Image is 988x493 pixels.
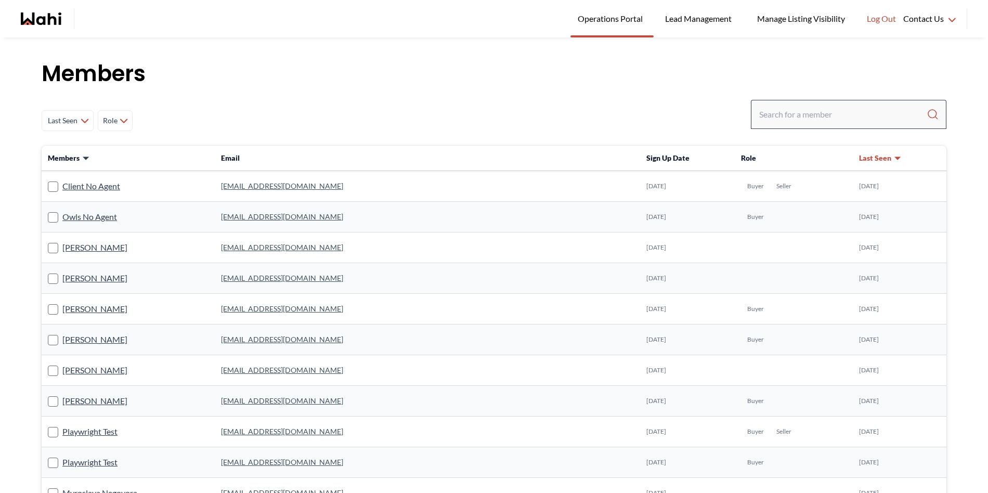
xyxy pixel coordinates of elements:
span: Buyer [747,335,764,344]
td: [DATE] [640,171,735,202]
td: [DATE] [853,447,946,478]
td: [DATE] [853,171,946,202]
td: [DATE] [853,355,946,386]
span: Seller [776,182,791,190]
span: Buyer [747,397,764,405]
a: [EMAIL_ADDRESS][DOMAIN_NAME] [221,366,343,374]
a: [EMAIL_ADDRESS][DOMAIN_NAME] [221,181,343,190]
td: [DATE] [853,417,946,447]
td: [DATE] [853,202,946,232]
a: [EMAIL_ADDRESS][DOMAIN_NAME] [221,243,343,252]
a: [EMAIL_ADDRESS][DOMAIN_NAME] [221,335,343,344]
button: Members [48,153,90,163]
td: [DATE] [640,294,735,325]
a: [EMAIL_ADDRESS][DOMAIN_NAME] [221,274,343,282]
td: [DATE] [640,263,735,294]
a: [EMAIL_ADDRESS][DOMAIN_NAME] [221,427,343,436]
span: Operations Portal [578,12,646,25]
span: Role [102,111,118,130]
a: [PERSON_NAME] [62,394,127,408]
a: Client No Agent [62,179,120,193]
a: [PERSON_NAME] [62,271,127,285]
h1: Members [42,58,946,89]
td: [DATE] [853,325,946,355]
a: [EMAIL_ADDRESS][DOMAIN_NAME] [221,212,343,221]
span: Lead Management [665,12,735,25]
span: Seller [776,427,791,436]
span: Sign Up Date [646,153,690,162]
td: [DATE] [640,232,735,263]
td: [DATE] [853,232,946,263]
a: Owls No Agent [62,210,117,224]
span: Last Seen [46,111,79,130]
a: [PERSON_NAME] [62,333,127,346]
a: [PERSON_NAME] [62,241,127,254]
td: [DATE] [853,263,946,294]
span: Last Seen [859,153,891,163]
td: [DATE] [640,386,735,417]
td: [DATE] [640,325,735,355]
span: Buyer [747,458,764,466]
span: Role [741,153,756,162]
td: [DATE] [640,417,735,447]
span: Buyer [747,213,764,221]
td: [DATE] [640,447,735,478]
td: [DATE] [853,294,946,325]
td: [DATE] [853,386,946,417]
a: [EMAIL_ADDRESS][DOMAIN_NAME] [221,396,343,405]
span: Members [48,153,80,163]
span: Buyer [747,182,764,190]
span: Email [221,153,240,162]
a: Wahi homepage [21,12,61,25]
input: Search input [759,105,927,124]
a: [PERSON_NAME] [62,364,127,377]
span: Buyer [747,427,764,436]
a: Playwright Test [62,425,118,438]
span: Manage Listing Visibility [754,12,848,25]
a: [PERSON_NAME] [62,302,127,316]
button: Last Seen [859,153,902,163]
a: Playwright Test [62,456,118,469]
td: [DATE] [640,355,735,386]
span: Buyer [747,305,764,313]
a: [EMAIL_ADDRESS][DOMAIN_NAME] [221,458,343,466]
td: [DATE] [640,202,735,232]
span: Log Out [867,12,896,25]
a: [EMAIL_ADDRESS][DOMAIN_NAME] [221,304,343,313]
